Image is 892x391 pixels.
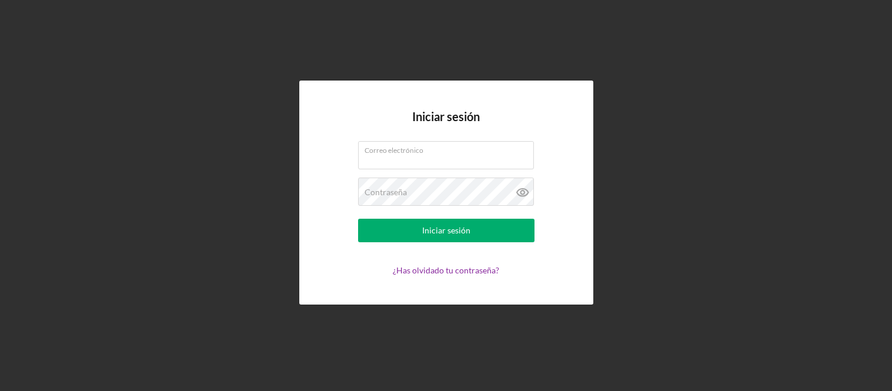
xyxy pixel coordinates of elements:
[422,225,470,235] font: Iniciar sesión
[412,109,480,123] font: Iniciar sesión
[365,187,407,197] font: Contraseña
[393,265,499,275] a: ¿Has olvidado tu contraseña?
[358,219,534,242] button: Iniciar sesión
[365,146,423,155] font: Correo electrónico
